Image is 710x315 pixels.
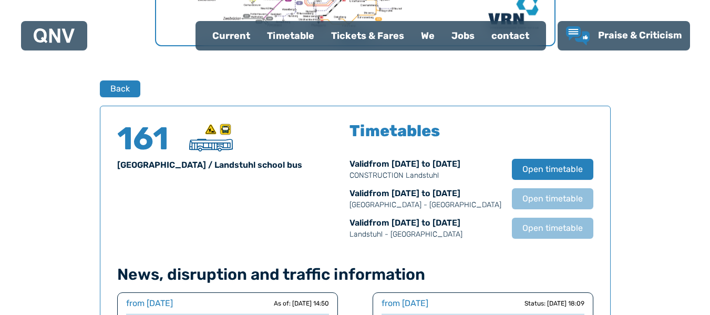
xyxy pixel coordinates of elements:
[512,218,593,239] button: Open timetable
[259,22,323,49] a: Timetable
[413,22,443,49] a: We
[566,26,682,45] a: Praise & Criticism
[212,30,250,42] font: Current
[34,25,75,46] a: QNV Logo
[117,265,425,284] font: News, disruption and traffic information
[267,30,314,42] font: Timetable
[369,159,460,169] font: from [DATE] to [DATE]
[522,223,583,233] font: Open timetable
[349,171,439,180] font: CONSTRUCTION Landstuhl
[522,194,583,204] font: Open timetable
[100,80,140,97] button: Back
[204,22,259,49] a: Current
[126,298,173,308] font: from [DATE]
[512,159,593,180] button: Open timetable
[274,300,329,307] font: As of: [DATE] 14:50
[331,30,404,42] font: Tickets & Fares
[382,298,428,308] font: from [DATE]
[524,300,584,307] font: Status: [DATE] 18:09
[491,30,529,42] font: contact
[349,218,369,228] font: Valid
[349,230,462,239] font: Landstuhl - [GEOGRAPHIC_DATA]
[483,22,538,49] a: contact
[522,164,583,174] font: Open timetable
[349,159,369,169] font: Valid
[323,22,413,49] a: Tickets & Fares
[512,188,593,209] button: Open timetable
[443,22,483,49] a: Jobs
[117,160,302,170] font: [GEOGRAPHIC_DATA] / Landstuhl school bus
[369,218,460,228] font: from [DATE] to [DATE]
[349,121,440,140] font: Timetables
[451,30,475,42] font: Jobs
[34,28,75,43] img: QNV Logo
[349,188,369,198] font: Valid
[189,139,233,151] img: Intercity bus
[369,188,460,198] font: from [DATE] to [DATE]
[421,30,435,42] font: We
[349,200,501,209] font: [GEOGRAPHIC_DATA] - [GEOGRAPHIC_DATA]
[117,120,169,157] font: 161
[110,84,130,94] font: Back
[100,80,142,97] a: Back
[598,29,682,41] font: Praise & Criticism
